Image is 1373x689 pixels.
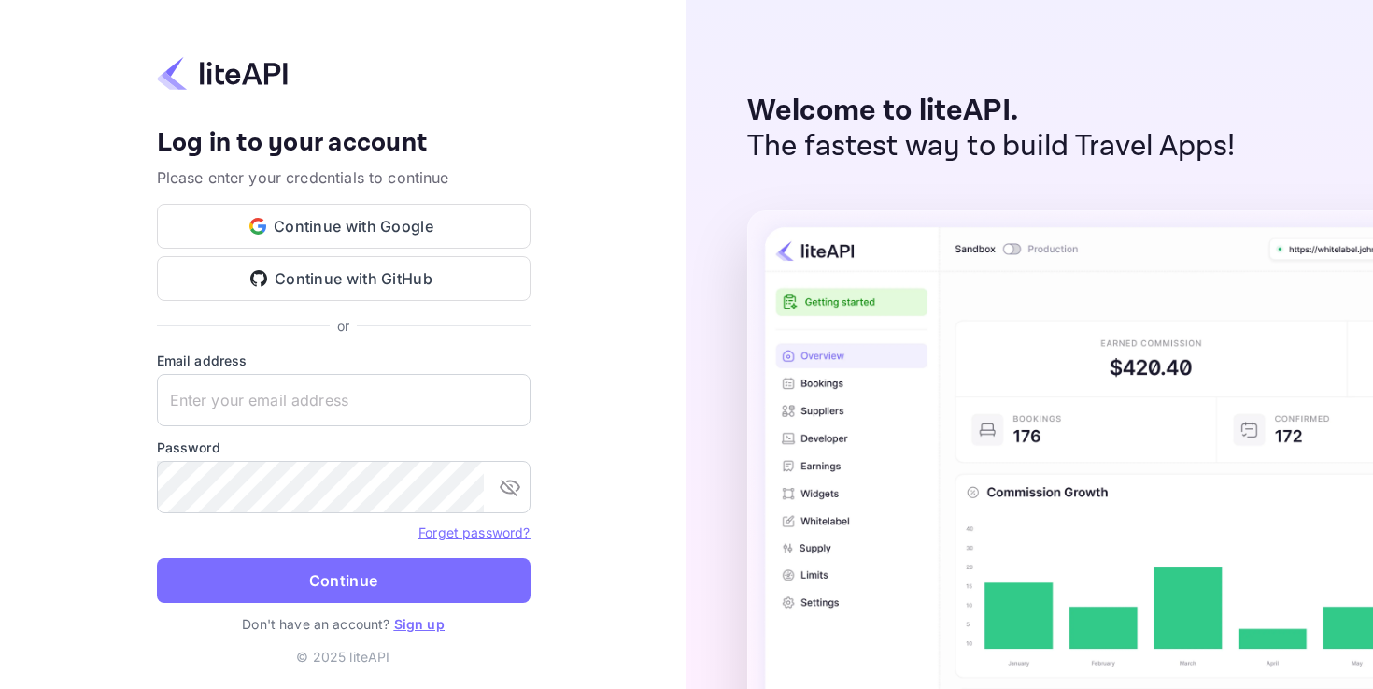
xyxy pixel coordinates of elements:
[394,616,445,632] a: Sign up
[157,256,531,301] button: Continue with GitHub
[337,316,349,336] p: or
[157,127,531,160] h4: Log in to your account
[157,438,531,457] label: Password
[157,614,531,634] p: Don't have an account?
[157,374,531,426] input: Enter your email address
[157,204,531,249] button: Continue with Google
[157,558,531,603] button: Continue
[491,468,529,506] button: toggle password visibility
[747,129,1236,165] p: The fastest way to build Travel Apps!
[418,523,530,541] a: Forget password?
[296,647,389,667] p: © 2025 liteAPI
[418,524,530,540] a: Forget password?
[747,93,1236,129] p: Welcome to liteAPI.
[157,55,288,92] img: liteapi
[157,351,531,370] label: Email address
[157,166,531,189] p: Please enter your credentials to continue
